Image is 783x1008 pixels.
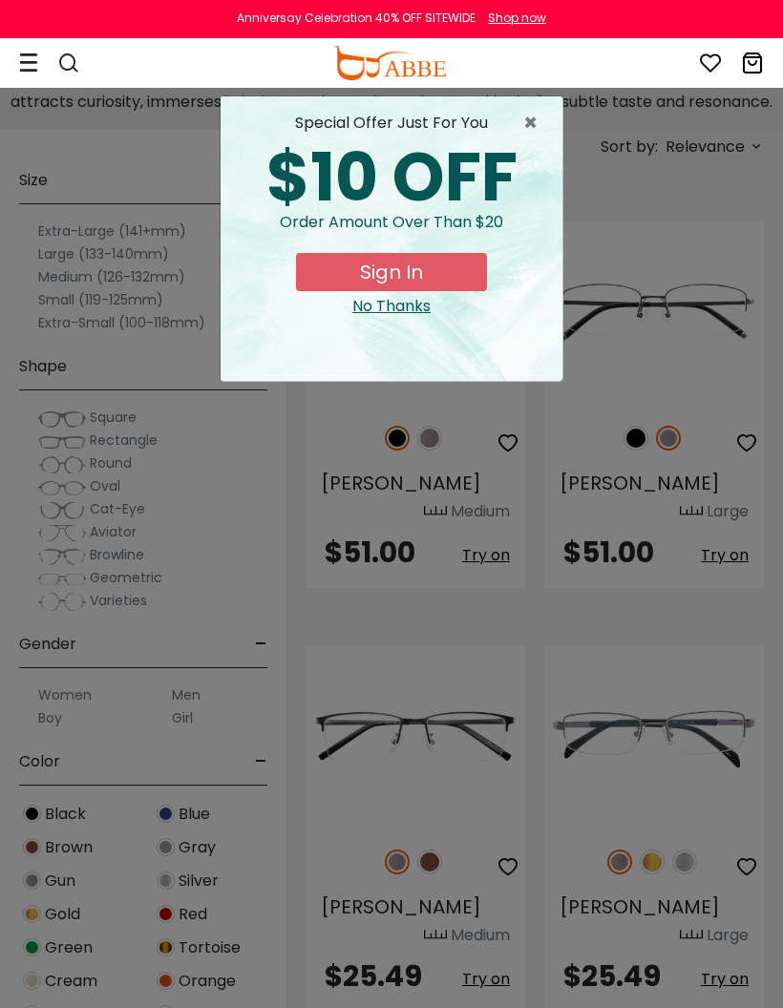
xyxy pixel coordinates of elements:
button: Sign In [296,253,487,291]
div: Order amount over than $20 [236,211,547,253]
a: Shop now [478,10,546,26]
span: × [523,112,547,135]
div: Anniversay Celebration 40% OFF SITEWIDE [237,10,476,27]
img: abbeglasses.com [333,46,446,80]
div: Close [236,295,547,318]
button: Close [523,112,547,135]
div: special offer just for you [236,112,547,135]
div: $10 OFF [236,144,547,211]
div: Shop now [488,10,546,27]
